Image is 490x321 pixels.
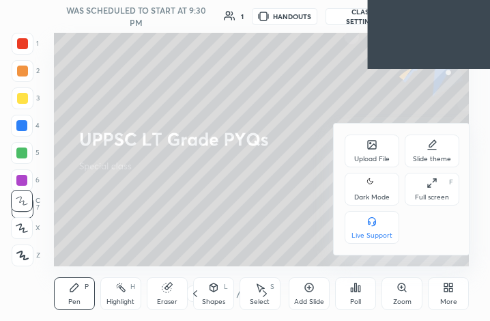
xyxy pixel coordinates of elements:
div: Live Support [351,232,392,239]
div: Full screen [415,194,449,201]
div: F [449,179,453,186]
div: Upload File [354,156,390,163]
div: Dark Mode [354,194,390,201]
div: Slide theme [413,156,451,163]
